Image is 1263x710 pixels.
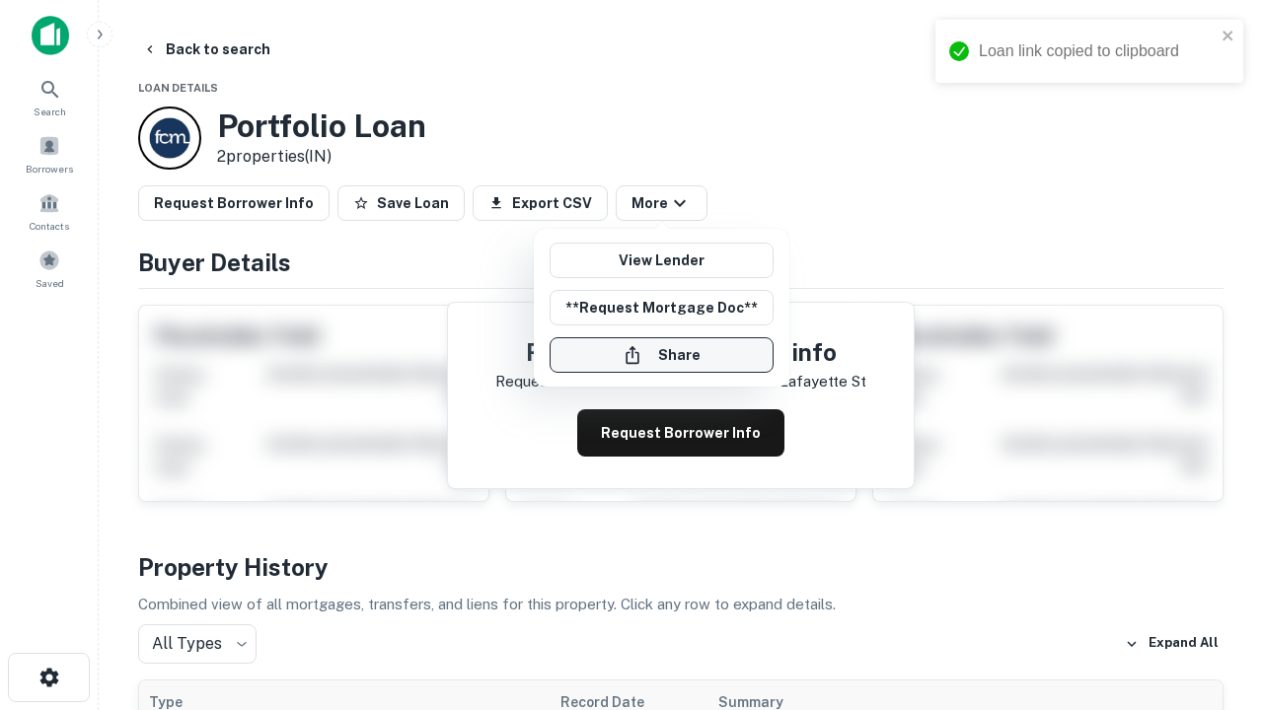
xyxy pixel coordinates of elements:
div: Loan link copied to clipboard [979,39,1216,63]
button: Share [550,337,774,373]
button: **Request Mortgage Doc** [550,290,774,325]
a: View Lender [550,243,774,278]
button: close [1222,28,1235,46]
iframe: Chat Widget [1164,552,1263,647]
